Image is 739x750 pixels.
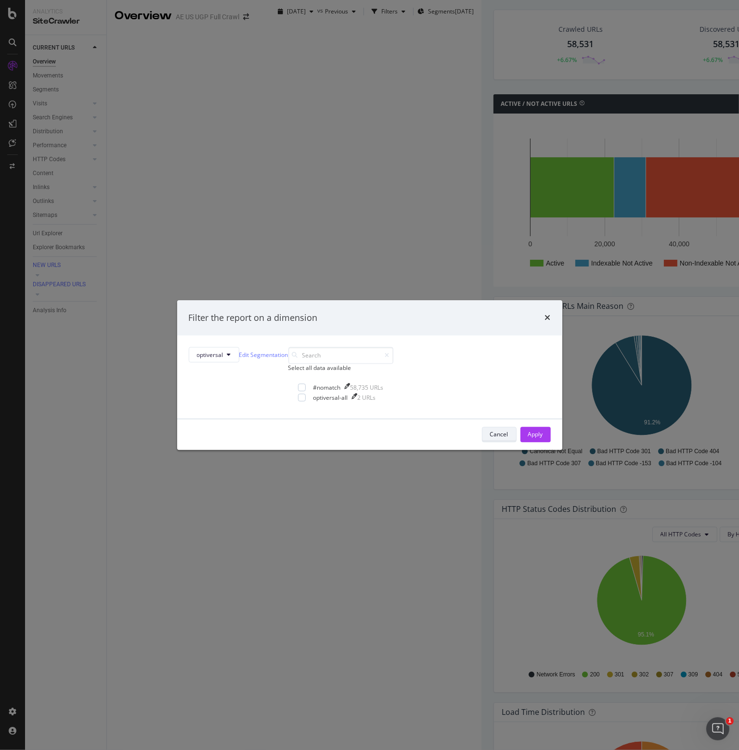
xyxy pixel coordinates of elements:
[726,717,734,725] span: 1
[288,347,393,364] input: Search
[288,364,393,372] div: Select all data available
[706,717,729,740] iframe: Intercom live chat
[189,312,318,324] div: Filter the report on a dimension
[520,427,551,442] button: Apply
[482,427,517,442] button: Cancel
[545,312,551,324] div: times
[239,350,288,360] a: Edit Segmentation
[197,351,223,359] span: optiversal
[313,394,348,402] div: optiversal-all
[313,384,341,392] div: #nomatch
[189,347,239,363] button: optiversal
[528,430,543,438] div: Apply
[350,384,384,392] div: 58,735 URLs
[358,394,376,402] div: 2 URLs
[177,300,562,450] div: modal
[490,430,508,438] div: Cancel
